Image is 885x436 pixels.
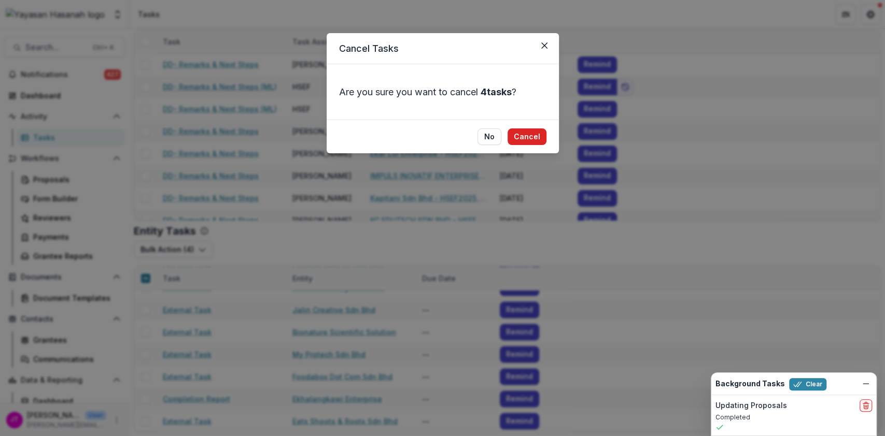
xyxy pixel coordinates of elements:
button: No [477,128,501,145]
button: Close [536,37,553,54]
button: Cancel [508,128,546,145]
button: Dismiss [860,377,872,390]
header: Cancel Tasks [327,33,559,64]
p: Are you sure you want to cancel ? [339,85,546,99]
p: Completed [715,413,872,422]
h2: Background Tasks [715,380,785,388]
button: delete [860,399,872,412]
h2: Updating Proposals [715,401,787,410]
button: Clear [789,378,826,390]
strong: 4 task s [481,86,512,97]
